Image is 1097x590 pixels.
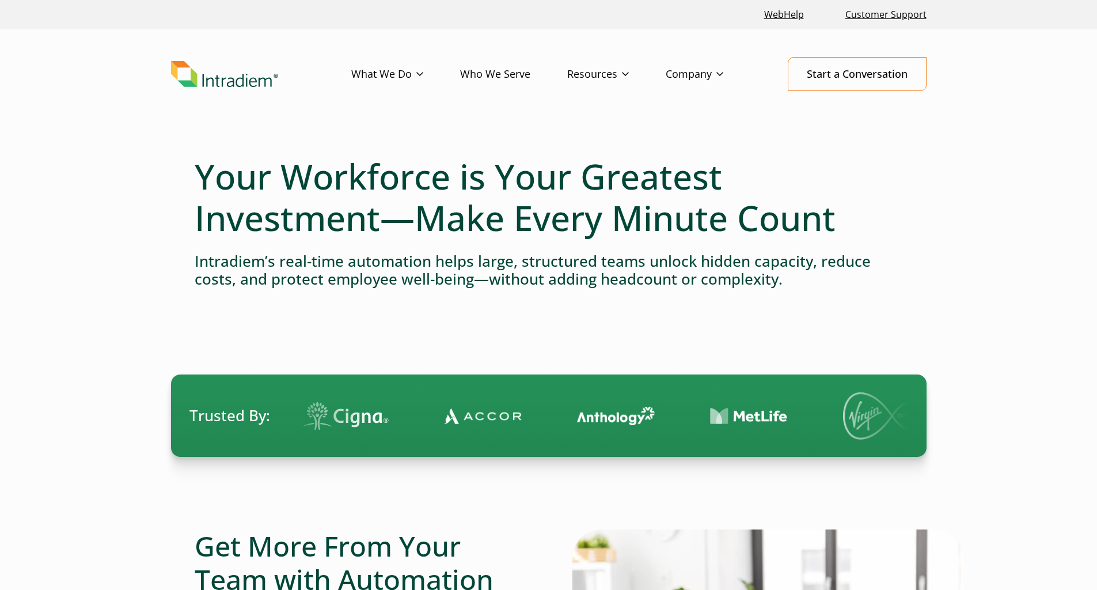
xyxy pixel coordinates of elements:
span: Trusted By: [189,405,270,426]
img: Virgin Media logo. [843,392,924,440]
a: Resources [567,58,666,91]
a: Customer Support [841,2,931,27]
img: Intradiem [171,61,278,88]
a: Start a Conversation [788,57,927,91]
h1: Your Workforce is Your Greatest Investment—Make Every Minute Count [195,156,903,239]
img: Contact Center Automation Accor Logo [444,407,522,425]
a: Link opens in a new window [760,2,808,27]
a: Company [666,58,760,91]
a: Who We Serve [460,58,567,91]
img: Contact Center Automation MetLife Logo [710,407,788,425]
a: What We Do [351,58,460,91]
h4: Intradiem’s real-time automation helps large, structured teams unlock hidden capacity, reduce cos... [195,252,903,288]
a: Link to homepage of Intradiem [171,61,351,88]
